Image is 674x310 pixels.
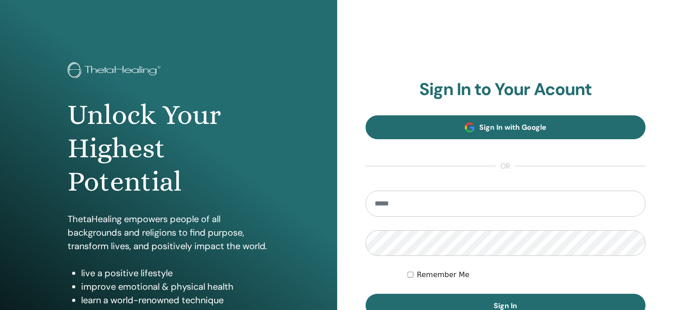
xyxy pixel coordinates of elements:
[479,123,546,132] span: Sign In with Google
[417,269,470,280] label: Remember Me
[68,212,270,253] p: ThetaHealing empowers people of all backgrounds and religions to find purpose, transform lives, a...
[81,280,270,293] li: improve emotional & physical health
[81,266,270,280] li: live a positive lifestyle
[366,115,646,139] a: Sign In with Google
[366,79,646,100] h2: Sign In to Your Acount
[68,98,270,199] h1: Unlock Your Highest Potential
[81,293,270,307] li: learn a world-renowned technique
[408,269,646,280] div: Keep me authenticated indefinitely or until I manually logout
[496,161,515,172] span: or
